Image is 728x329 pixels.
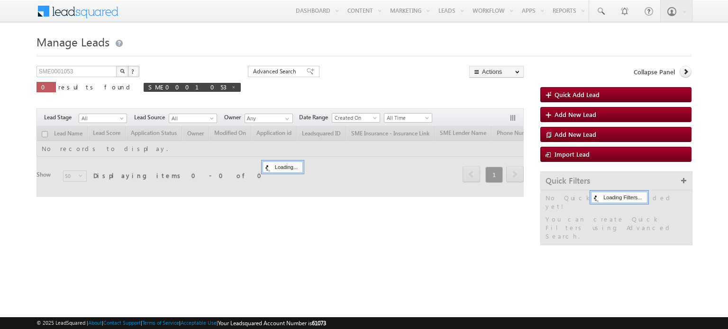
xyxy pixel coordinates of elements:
[148,83,227,91] span: SME0001053
[384,113,432,123] a: All Time
[88,320,102,326] a: About
[591,192,647,203] div: Loading Filters...
[384,114,429,122] span: All Time
[79,114,124,123] span: All
[218,320,326,327] span: Your Leadsquared Account Number is
[555,90,600,98] span: Quick Add Lead
[555,150,590,158] span: Import Lead
[41,83,51,91] span: 0
[224,113,245,122] span: Owner
[245,114,293,123] input: Type to Search
[120,69,125,73] img: Search
[263,161,303,173] div: Loading...
[128,66,139,77] button: ?
[169,114,214,123] span: All
[253,67,299,76] span: Advanced Search
[280,114,292,124] a: Show All Items
[36,319,326,328] span: © 2025 LeadSquared | | | | |
[299,113,332,122] span: Date Range
[79,114,127,123] a: All
[131,67,136,75] span: ?
[312,320,326,327] span: 61073
[169,114,217,123] a: All
[44,113,79,122] span: Lead Stage
[36,34,109,49] span: Manage Leads
[134,113,169,122] span: Lead Source
[103,320,141,326] a: Contact Support
[332,114,377,122] span: Created On
[469,66,524,78] button: Actions
[181,320,217,326] a: Acceptable Use
[58,83,134,91] span: results found
[332,113,380,123] a: Created On
[555,110,596,118] span: Add New Lead
[555,130,596,138] span: Add New Lead
[634,68,675,76] span: Collapse Panel
[142,320,179,326] a: Terms of Service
